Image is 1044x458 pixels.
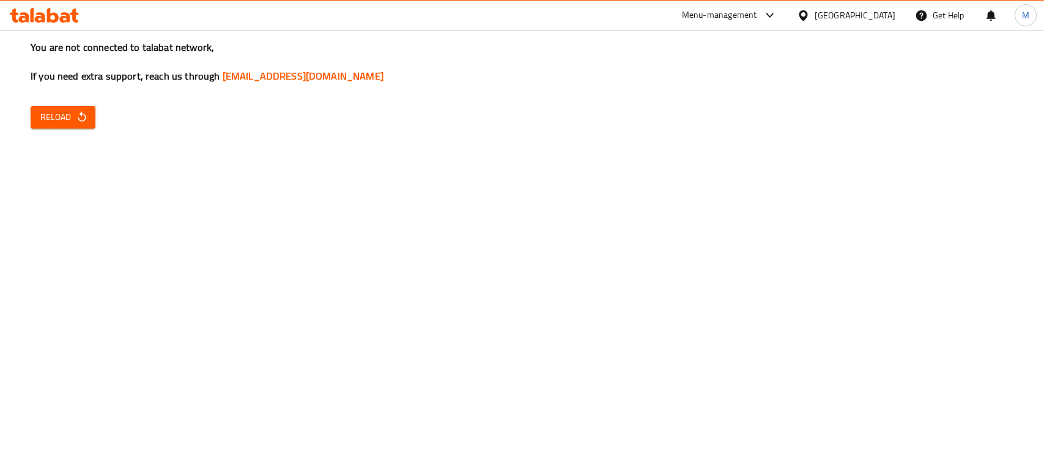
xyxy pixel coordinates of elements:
span: M [1022,9,1029,22]
h3: You are not connected to talabat network, If you need extra support, reach us through [31,40,1013,83]
div: [GEOGRAPHIC_DATA] [815,9,895,22]
a: [EMAIL_ADDRESS][DOMAIN_NAME] [223,67,383,85]
div: Menu-management [682,8,757,23]
span: Reload [40,110,86,125]
button: Reload [31,106,95,129]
